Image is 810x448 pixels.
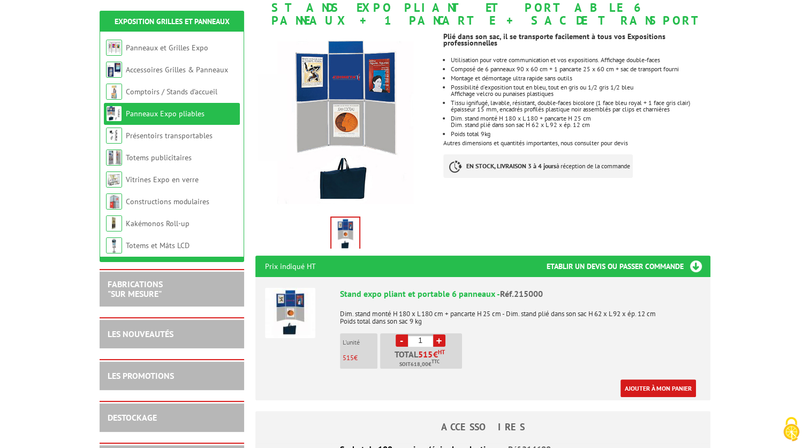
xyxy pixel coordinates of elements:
[126,153,192,162] a: Totems publicitaires
[466,162,556,170] strong: EN STOCK, LIVRAISON 3 à 4 jours
[411,360,428,369] span: 618,00
[106,84,122,100] img: Comptoirs / Stands d'accueil
[451,100,710,113] li: Tissu ignifugé, lavable, résistant, double-faces bicolore (1 face bleu royal + 1 face gris clair)...
[331,218,359,251] img: panneaux_pliables_215000_6_panneaux_contour_gris_2.jpg
[620,379,696,397] a: Ajouter à mon panier
[438,348,445,356] sup: HT
[343,354,377,362] p: €
[418,350,433,359] span: 515
[265,256,316,277] p: Prix indiqué HT
[443,27,718,189] div: Autres dimensions et quantités importantes, nous consulter pour devis
[396,334,408,347] a: -
[255,422,710,432] h4: ACCESSOIRES
[126,175,199,184] a: Vitrines Expo en verre
[451,66,710,72] li: Composé de 6 panneaux 90 x 60 cm + 1 pancarte 25 x 60 cm + sac de transport fourni
[108,279,163,299] a: FABRICATIONS"Sur Mesure"
[433,350,438,359] span: €
[106,40,122,56] img: Panneaux et Grilles Expo
[399,360,440,369] span: Soit €
[451,57,710,63] li: Utilisation pour votre communication et vos expositions. Affichage double-faces
[126,197,209,206] a: Constructions modulaires
[265,288,315,338] img: Stand expo pliant et portable 6 panneaux
[255,32,436,213] img: panneaux_pliables_215000_6_panneaux_contour_gris_2.jpg
[126,109,205,118] a: Panneaux Expo pliables
[126,219,190,228] a: Kakémonos Roll-up
[340,303,701,325] p: Dim. stand monté H 180 x L 180 cm + pancarte H 25 cm - Dim. stand plié dans son sac H 62 x L 92 x...
[343,353,354,362] span: 515
[383,350,462,369] p: Total
[106,106,122,122] img: Panneaux Expo pliables
[115,17,230,26] a: Exposition Grilles et Panneaux
[340,288,701,300] div: Stand expo pliant et portable 6 panneaux -
[106,150,122,166] img: Totems publicitaires
[126,65,228,74] a: Accessoires Grilles & Panneaux
[106,62,122,78] img: Accessoires Grilles & Panneaux
[451,75,710,81] li: Montage et démontage ultra rapide sans outils
[126,131,213,140] a: Présentoirs transportables
[106,237,122,253] img: Totems et Mâts LCD
[443,32,665,48] strong: Plié dans son sac, il se transporte facilement à tous vos Expositions professionnelles
[451,84,710,97] li: Possibilité d'exposition tout en bleu, tout en gris ou 1/2 gris 1/2 bleu Affichage velcro ou puna...
[343,339,377,346] p: L'unité
[451,115,710,128] li: Dim. stand monté H 180 x L 180 + pancarte H 25 cm Dim. stand plié dans son sac H 62 x L 92 x ép. ...
[106,193,122,210] img: Constructions modulaires
[108,328,173,339] a: LES NOUVEAUTÉS
[433,334,445,347] a: +
[126,43,208,53] a: Panneaux et Grilles Expo
[547,256,710,277] h3: Etablir un devis ou passer commande
[773,412,810,448] button: Cookies (fenêtre modale)
[451,131,710,137] li: Poids total 9kg
[126,241,190,250] a: Totems et Mâts LCD
[106,128,122,144] img: Présentoirs transportables
[126,87,217,96] a: Comptoirs / Stands d'accueil
[106,215,122,232] img: Kakémonos Roll-up
[432,359,440,364] sup: TTC
[443,154,633,178] p: à réception de la commande
[108,412,157,423] a: DESTOCKAGE
[106,171,122,188] img: Vitrines Expo en verre
[108,370,174,381] a: LES PROMOTIONS
[778,416,805,443] img: Cookies (fenêtre modale)
[500,288,543,299] span: Réf.215000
